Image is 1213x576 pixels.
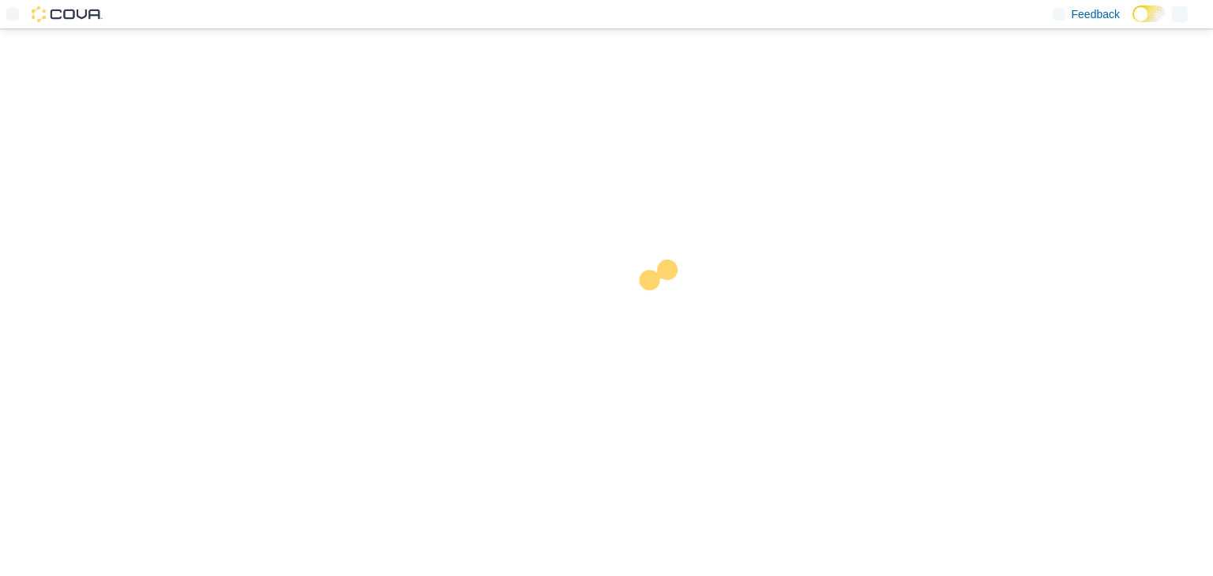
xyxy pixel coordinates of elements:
[1072,6,1120,22] span: Feedback
[1132,22,1133,23] span: Dark Mode
[606,248,725,366] img: cova-loader
[1132,6,1166,22] input: Dark Mode
[32,6,103,22] img: Cova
